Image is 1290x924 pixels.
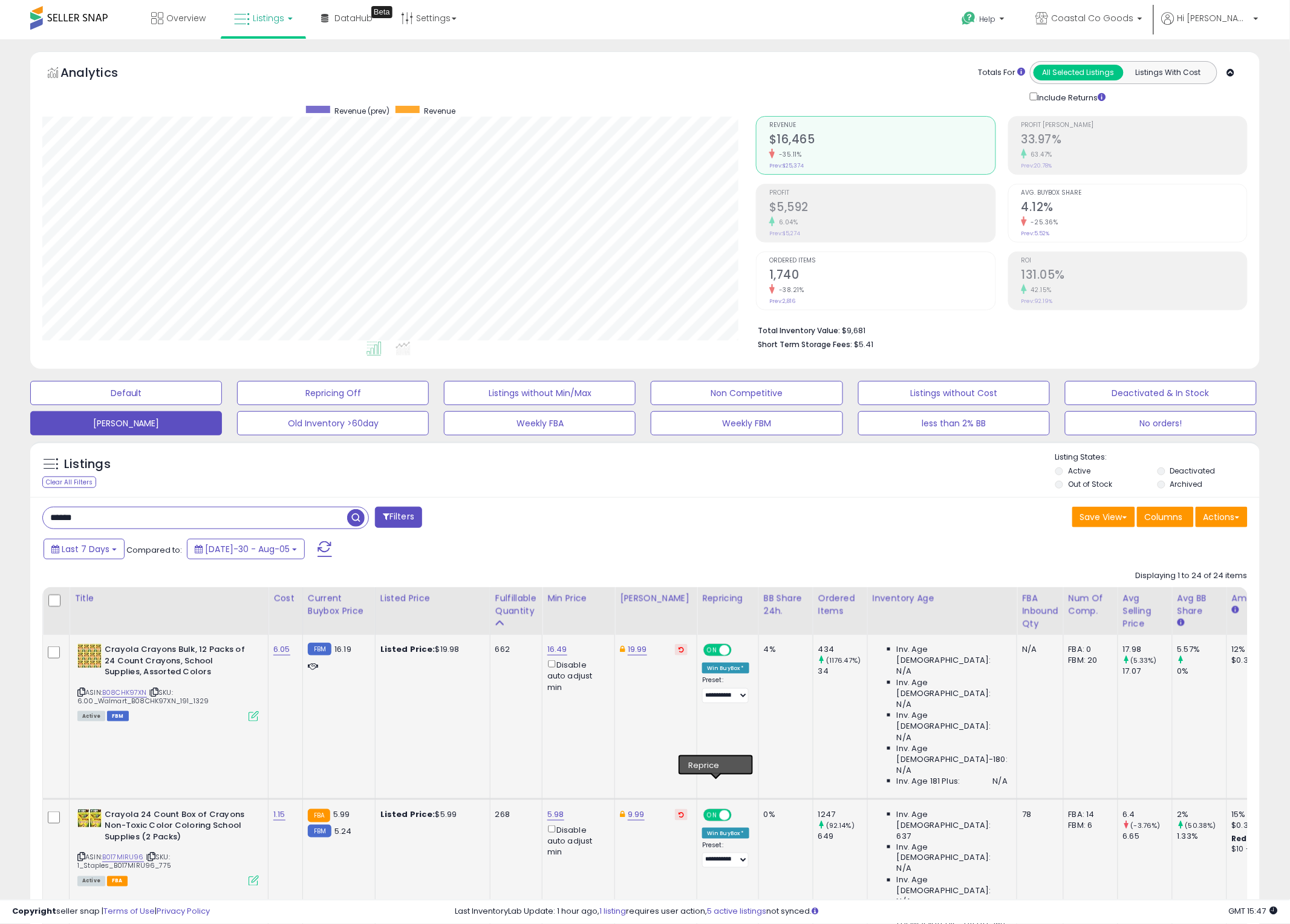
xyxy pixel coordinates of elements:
[730,810,749,820] span: OFF
[1055,452,1260,463] p: Listing States:
[105,644,252,681] b: Crayola Crayons Bulk, 12 Packs of 24 Count Crayons, School Supplies, Assorted Colors
[1178,644,1226,655] div: 5.57%
[775,285,804,294] small: -38.21%
[897,831,911,842] span: 637
[547,592,610,605] div: Min Price
[102,688,147,698] a: B08CHK97XN
[62,543,109,555] span: Last 7 Days
[702,676,749,703] div: Preset:
[764,644,804,655] div: 4%
[166,12,206,24] span: Overview
[380,592,485,605] div: Listed Price
[334,12,373,24] span: DataHub
[897,842,1008,864] span: Inv. Age [DEMOGRAPHIC_DATA]:
[764,592,808,617] div: BB Share 24h.
[1178,831,1226,842] div: 1.33%
[1123,592,1167,630] div: Avg Selling Price
[547,823,605,858] div: Disable auto adjust min
[1136,570,1248,582] div: Displaying 1 to 24 of 24 items
[1027,150,1053,159] small: 63.47%
[897,875,1008,897] span: Inv. Age [DEMOGRAPHIC_DATA]:
[105,809,252,846] b: Crayola 24 Count Box of Crayons Non-Toxic Color Coloring School Supplies (2 Packs)
[308,825,331,838] small: FBM
[308,643,331,656] small: FBM
[380,643,435,655] b: Listed Price:
[107,711,129,721] span: FBM
[1027,285,1052,294] small: 42.15%
[237,381,429,405] button: Repricing Off
[769,268,995,284] h2: 1,740
[858,411,1050,435] button: less than 2% BB
[12,906,210,918] div: seller snap | |
[424,106,455,116] span: Revenue
[702,663,749,674] div: Win BuyBox *
[333,808,350,820] span: 5.99
[897,677,1008,699] span: Inv. Age [DEMOGRAPHIC_DATA]:
[380,809,481,820] div: $5.99
[334,643,351,655] span: 16.19
[758,322,1239,337] li: $9,681
[705,645,720,656] span: ON
[60,64,142,84] h5: Analytics
[126,544,182,556] span: Compared to:
[102,852,144,862] a: B017MIRU96
[1022,592,1058,630] div: FBA inbound Qty
[371,6,393,18] div: Tooltip anchor
[775,150,802,159] small: -35.11%
[769,258,995,264] span: Ordered Items
[1170,479,1203,489] label: Archived
[854,339,873,350] span: $5.41
[702,841,749,868] div: Preset:
[897,699,911,710] span: N/A
[77,809,102,828] img: 511CAorJ1JL._SL40_.jpg
[77,644,259,720] div: ASIN:
[897,776,960,787] span: Inv. Age 181 Plus:
[380,644,481,655] div: $19.98
[107,876,128,887] span: FBA
[157,906,210,917] a: Privacy Policy
[993,776,1008,787] span: N/A
[897,809,1008,831] span: Inv. Age [DEMOGRAPHIC_DATA]:
[495,644,533,655] div: 662
[30,381,222,405] button: Default
[1072,507,1135,527] button: Save View
[444,381,636,405] button: Listings without Min/Max
[1069,644,1109,655] div: FBA: 0
[1065,381,1257,405] button: Deactivated & In Stock
[769,200,995,216] h2: $5,592
[547,808,564,821] a: 5.98
[444,411,636,435] button: Weekly FBA
[1021,190,1247,197] span: Avg. Buybox Share
[1027,218,1059,227] small: -25.36%
[1021,122,1247,129] span: Profit [PERSON_NAME]
[253,12,284,24] span: Listings
[769,230,800,237] small: Prev: $5,274
[77,711,105,721] span: All listings currently available for purchase on Amazon
[77,852,171,870] span: | SKU: 1_Staples_B017MIRU96_775
[769,298,795,305] small: Prev: 2,816
[775,218,798,227] small: 6.04%
[702,592,754,605] div: Repricing
[455,906,1278,918] div: Last InventoryLab Update: 1 hour ago, requires user action, not synced.
[77,809,259,885] div: ASIN:
[1196,507,1248,527] button: Actions
[1178,592,1222,617] div: Avg BB Share
[495,592,537,617] div: Fulfillable Quantity
[308,592,370,617] div: Current Buybox Price
[1123,666,1172,677] div: 17.07
[375,507,422,528] button: Filters
[1021,200,1247,216] h2: 4.12%
[1069,809,1109,820] div: FBA: 14
[1131,821,1161,830] small: (-3.76%)
[897,864,911,874] span: N/A
[651,381,842,405] button: Non Competitive
[1021,258,1247,264] span: ROI
[187,539,305,559] button: [DATE]-30 - Aug-05
[818,809,867,820] div: 1247
[44,539,125,559] button: Last 7 Days
[897,732,911,743] span: N/A
[628,808,645,821] a: 9.99
[979,67,1026,79] div: Totals For
[64,456,111,473] h5: Listings
[1162,12,1259,39] a: Hi [PERSON_NAME]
